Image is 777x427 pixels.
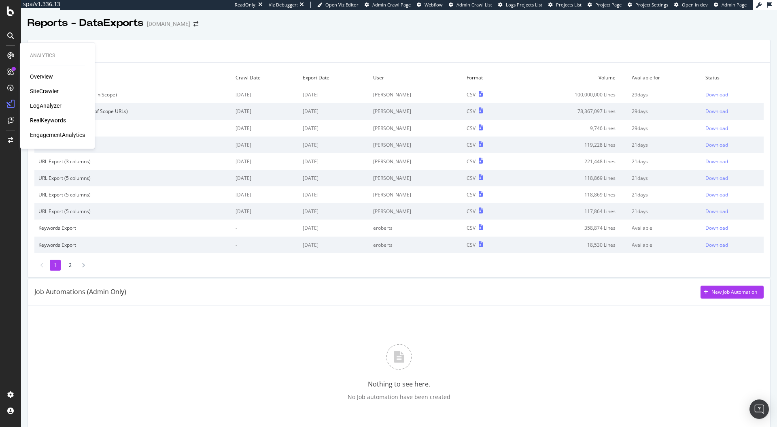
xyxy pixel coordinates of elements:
[299,69,369,86] td: Export Date
[34,287,126,297] div: Job Automations (Admin Only)
[467,191,476,198] div: CSV
[417,2,443,8] a: Webflow
[369,237,463,253] td: eroberts
[705,241,728,248] div: Download
[365,2,411,8] a: Admin Crawl Page
[231,86,299,103] td: [DATE]
[38,91,227,98] div: All Internal Links (to URLs in Scope)
[425,2,443,8] span: Webflow
[705,91,760,98] a: Download
[299,137,369,153] td: [DATE]
[705,158,728,165] div: Download
[231,203,299,220] td: [DATE]
[512,69,628,86] td: Volume
[369,186,463,203] td: [PERSON_NAME]
[235,2,257,8] div: ReadOnly:
[30,87,59,95] a: SiteCrawler
[369,137,463,153] td: [PERSON_NAME]
[50,260,61,271] li: 1
[299,86,369,103] td: [DATE]
[628,137,701,153] td: 21 days
[28,16,144,30] div: Reports - DataExports
[456,2,492,8] span: Admin Crawl List
[299,153,369,170] td: [DATE]
[369,153,463,170] td: [PERSON_NAME]
[628,170,701,186] td: 21 days
[38,175,227,181] div: URL Export (5 columns)
[512,170,628,186] td: 118,869 Lines
[231,153,299,170] td: [DATE]
[512,137,628,153] td: 119,228 Lines
[317,2,359,8] a: Open Viz Editor
[705,191,760,198] a: Download
[628,186,701,203] td: 21 days
[30,102,62,110] a: LogAnalyzer
[682,2,708,8] span: Open in dev
[38,224,227,231] div: Keywords Export
[628,103,701,120] td: 29 days
[512,220,628,236] td: 358,874 Lines
[628,153,701,170] td: 21 days
[749,399,769,419] div: Open Intercom Messenger
[705,241,760,248] a: Download
[506,2,542,8] span: Logs Projects List
[467,91,476,98] div: CSV
[369,220,463,236] td: eroberts
[628,86,701,103] td: 29 days
[628,120,701,137] td: 29 days
[368,380,430,389] div: Nothing to see here.
[34,69,231,86] td: Export Type
[231,170,299,186] td: [DATE]
[512,237,628,253] td: 18,530 Lines
[512,103,628,120] td: 78,367,097 Lines
[231,220,299,236] td: -
[467,208,476,215] div: CSV
[299,103,369,120] td: [DATE]
[705,125,728,132] div: Download
[467,125,476,132] div: CSV
[705,191,728,198] div: Download
[38,141,227,148] div: URL Export (3 columns)
[628,2,668,8] a: Project Settings
[467,141,476,148] div: CSV
[705,108,728,115] div: Download
[705,208,760,215] a: Download
[512,186,628,203] td: 118,869 Lines
[299,120,369,137] td: [DATE]
[512,153,628,170] td: 221,448 Lines
[369,170,463,186] td: [PERSON_NAME]
[30,116,66,124] a: RealKeywords
[512,203,628,220] td: 117,864 Lines
[299,203,369,220] td: [DATE]
[714,2,747,8] a: Admin Page
[369,120,463,137] td: [PERSON_NAME]
[449,2,492,8] a: Admin Crawl List
[628,203,701,220] td: 21 days
[556,2,582,8] span: Projects List
[369,86,463,103] td: [PERSON_NAME]
[701,286,764,299] button: New Job Automation
[38,241,227,248] div: Keywords Export
[325,2,359,8] span: Open Viz Editor
[147,20,190,28] div: [DOMAIN_NAME]
[369,103,463,120] td: [PERSON_NAME]
[705,141,760,148] a: Download
[512,120,628,137] td: 9,746 Lines
[467,224,476,231] div: CSV
[635,2,668,8] span: Project Settings
[632,241,697,248] div: Available
[369,203,463,220] td: [PERSON_NAME]
[30,131,85,139] a: EngagementAnalytics
[348,393,450,401] div: No Job automation have been created
[193,21,198,27] div: arrow-right-arrow-left
[467,175,476,181] div: CSV
[38,108,227,115] div: All External Links (to Out of Scope URLs)
[299,220,369,236] td: [DATE]
[711,288,757,295] div: New Job Automation
[595,2,622,8] span: Project Page
[467,241,476,248] div: CSV
[299,170,369,186] td: [DATE]
[498,2,542,8] a: Logs Projects List
[705,125,760,132] a: Download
